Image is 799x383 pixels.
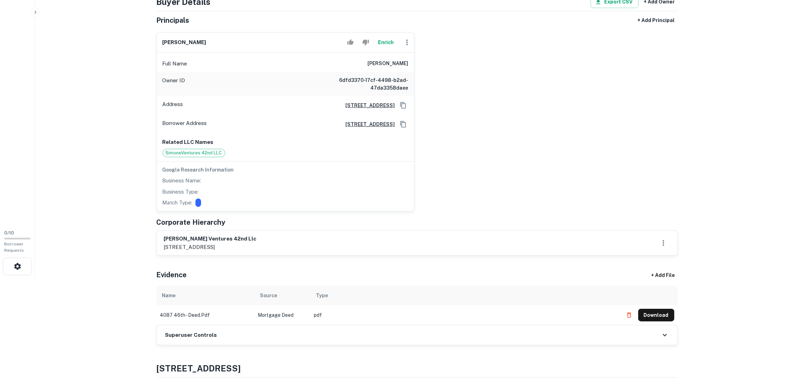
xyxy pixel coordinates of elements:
td: Mortgage Deed [255,305,311,325]
button: + Add Principal [635,14,678,27]
p: Business Type: [163,188,199,196]
h6: [PERSON_NAME] [368,60,408,68]
h6: [PERSON_NAME] [163,39,206,47]
p: Owner ID [163,76,185,92]
iframe: Chat Widget [764,327,799,361]
td: 4087 46th - deed.pdf [157,305,255,325]
div: Source [260,291,277,300]
div: Type [316,291,328,300]
th: Name [157,286,255,305]
h5: Evidence [157,270,187,280]
th: Source [255,286,311,305]
h4: [STREET_ADDRESS] [157,362,678,375]
h6: 6dfd3370-17cf-4498-b2ad-47da3358daee [324,76,408,92]
span: SimoneVentures 42nd LLC [163,149,225,156]
button: Copy Address [398,100,408,111]
div: scrollable content [157,286,678,325]
h5: Principals [157,15,190,26]
p: Full Name [163,60,187,68]
button: Accept [344,35,357,49]
div: Name [162,291,176,300]
h5: Corporate Hierarchy [157,217,226,228]
button: Download [638,309,674,321]
button: Copy Address [398,119,408,130]
p: Borrower Address [163,119,207,130]
a: [STREET_ADDRESS] [340,102,395,109]
h6: [PERSON_NAME] ventures 42nd llc [164,235,257,243]
span: 0 / 10 [4,230,14,236]
p: Business Name: [163,176,201,185]
a: [STREET_ADDRESS] [340,120,395,128]
div: + Add File [639,269,688,281]
p: Match Type: [163,199,193,207]
h6: Google Research Information [163,166,408,174]
h6: Superuser Controls [165,331,217,339]
button: Delete file [623,309,635,321]
p: Related LLC Names [163,138,408,146]
button: Reject [359,35,372,49]
td: pdf [311,305,619,325]
button: Enrich [375,35,397,49]
span: Borrower Requests [4,242,24,253]
th: Type [311,286,619,305]
p: [STREET_ADDRESS] [164,243,257,251]
p: Address [163,100,183,111]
